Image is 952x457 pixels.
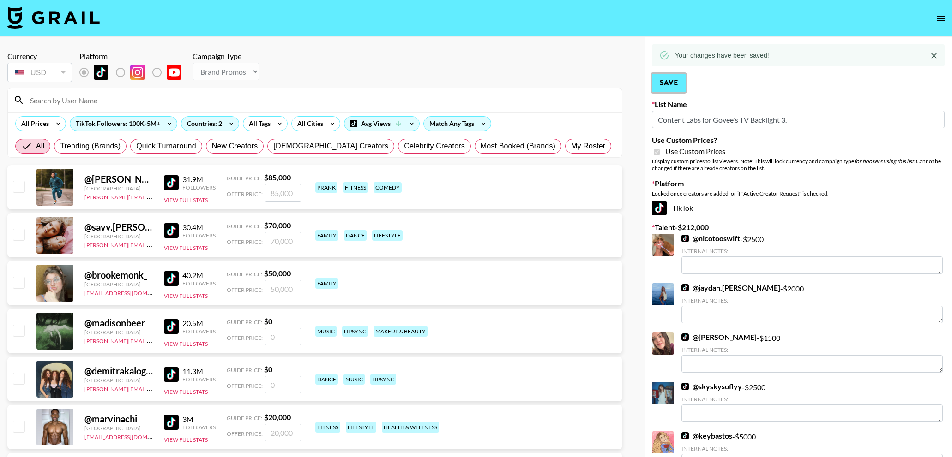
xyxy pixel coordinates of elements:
span: All [36,141,44,152]
img: Instagram [130,65,145,80]
a: [PERSON_NAME][EMAIL_ADDRESS][DOMAIN_NAME] [84,336,221,344]
div: Internal Notes: [681,445,943,452]
div: [GEOGRAPHIC_DATA] [84,329,153,336]
span: Guide Price: [227,175,262,182]
input: 50,000 [265,280,301,297]
img: TikTok [94,65,108,80]
img: Grail Talent [7,6,100,29]
span: Guide Price: [227,319,262,326]
span: Guide Price: [227,271,262,278]
button: Close [927,49,941,63]
div: Internal Notes: [681,297,943,304]
div: dance [315,374,338,385]
div: @ brookemonk_ [84,269,153,281]
div: lipsync [342,326,368,337]
div: @ marvinachi [84,413,153,425]
a: @[PERSON_NAME] [681,332,757,342]
span: Guide Price: [227,223,262,230]
div: Locked once creators are added, or if "Active Creator Request" is checked. [652,190,945,197]
button: View Full Stats [164,292,208,299]
div: Followers [182,232,216,239]
a: @jaydan.[PERSON_NAME] [681,283,780,292]
div: @ demitrakalogeras [84,365,153,377]
img: YouTube [167,65,181,80]
label: Platform [652,179,945,188]
button: View Full Stats [164,244,208,251]
label: List Name [652,100,945,109]
div: @ [PERSON_NAME].[PERSON_NAME] [84,173,153,185]
span: Offer Price: [227,430,263,437]
a: [PERSON_NAME][EMAIL_ADDRESS][DOMAIN_NAME] [84,240,221,249]
button: View Full Stats [164,436,208,443]
a: @keybastos [681,431,732,440]
div: Currency [7,52,72,61]
button: open drawer [932,9,950,28]
a: @nicotooswift [681,234,740,243]
input: 85,000 [265,184,301,202]
span: New Creators [212,141,258,152]
span: Guide Price: [227,415,262,421]
div: Internal Notes: [681,346,943,353]
div: TikTok [652,201,945,215]
img: TikTok [164,271,179,286]
div: [GEOGRAPHIC_DATA] [84,281,153,288]
span: Offer Price: [227,286,263,293]
div: Currency is locked to USD [7,61,72,84]
img: TikTok [164,319,179,334]
div: [GEOGRAPHIC_DATA] [84,233,153,240]
div: 30.4M [182,223,216,232]
img: TikTok [164,367,179,382]
span: [DEMOGRAPHIC_DATA] Creators [273,141,388,152]
strong: $ 50,000 [264,269,291,278]
div: USD [9,65,70,81]
div: TikTok Followers: 100K-5M+ [70,117,177,131]
img: TikTok [652,201,667,215]
div: Your changes have been saved! [675,47,769,64]
div: @ madisonbeer [84,317,153,329]
div: Internal Notes: [681,396,943,403]
strong: $ 0 [264,365,272,374]
div: @ savv.[PERSON_NAME] [84,221,153,233]
input: 20,000 [265,424,301,441]
input: Search by User Name [24,93,616,107]
div: Match Any Tags [424,117,491,131]
a: [PERSON_NAME][EMAIL_ADDRESS][DOMAIN_NAME] [84,192,221,201]
strong: $ 85,000 [264,173,291,182]
div: Followers [182,424,216,431]
input: 70,000 [265,232,301,249]
div: fitness [343,182,368,193]
img: TikTok [164,175,179,190]
span: Quick Turnaround [136,141,196,152]
span: Use Custom Prices [665,147,725,156]
div: All Prices [16,117,51,131]
input: 0 [265,328,301,345]
div: dance [344,230,367,241]
div: Campaign Type [193,52,259,61]
span: Most Booked (Brands) [481,141,555,152]
div: Platform [79,52,189,61]
div: makeup & beauty [374,326,428,337]
strong: $ 0 [264,317,272,326]
button: Save [652,74,686,92]
div: fitness [315,422,340,433]
div: prank [315,182,337,193]
div: Followers [182,280,216,287]
a: @skyskysoflyy [681,382,742,391]
div: lifestyle [346,422,376,433]
img: TikTok [681,383,689,390]
div: 40.2M [182,271,216,280]
a: [EMAIL_ADDRESS][DOMAIN_NAME] [84,288,177,297]
img: TikTok [164,415,179,430]
div: Display custom prices to list viewers. Note: This will lock currency and campaign type . Cannot b... [652,158,945,172]
div: 11.3M [182,367,216,376]
div: [GEOGRAPHIC_DATA] [84,377,153,384]
div: - $ 2500 [681,382,943,422]
div: 20.5M [182,319,216,328]
img: TikTok [681,284,689,291]
div: lipsync [370,374,396,385]
span: Offer Price: [227,334,263,341]
span: My Roster [571,141,605,152]
img: TikTok [681,333,689,341]
div: All Cities [292,117,325,131]
div: - $ 2500 [681,234,943,274]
